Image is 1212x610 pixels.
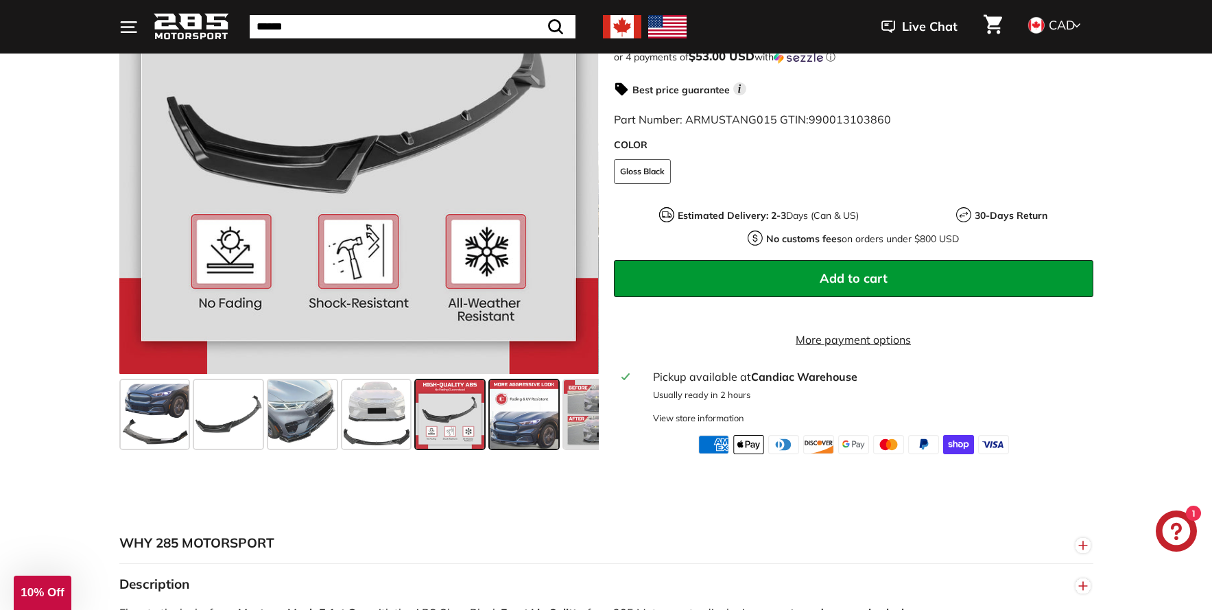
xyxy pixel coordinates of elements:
[614,260,1093,297] button: Add to cart
[975,209,1047,222] strong: 30-Days Return
[766,233,842,245] strong: No customs fees
[1152,511,1201,555] inbox-online-store-chat: Shopify online store chat
[250,15,575,38] input: Search
[766,232,959,246] p: on orders under $800 USD
[864,10,975,44] button: Live Chat
[614,50,1093,64] div: or 4 payments of$53.00 USDwithSezzle Click to learn more about Sezzle
[774,51,823,64] img: Sezzle
[614,138,1093,152] label: COLOR
[733,82,746,95] span: i
[902,18,958,36] span: Live Chat
[943,435,974,454] img: shopify_pay
[809,113,891,126] span: 990013103860
[632,84,730,96] strong: Best price guarantee
[653,388,1084,401] p: Usually ready in 2 hours
[653,368,1084,385] div: Pickup available at
[119,564,1093,605] button: Description
[873,435,904,454] img: master
[975,3,1010,50] a: Cart
[614,331,1093,348] a: More payment options
[820,270,888,286] span: Add to cart
[678,209,859,223] p: Days (Can & US)
[978,435,1009,454] img: visa
[653,412,744,425] div: View store information
[614,113,891,126] span: Part Number: ARMUSTANG015 GTIN:
[751,370,857,384] strong: Candiac Warehouse
[14,576,71,610] div: 10% Off
[838,435,869,454] img: google_pay
[689,49,754,63] span: $53.00 USD
[678,209,786,222] strong: Estimated Delivery: 2-3
[119,523,1093,564] button: WHY 285 MOTORSPORT
[1049,17,1075,33] span: CAD
[21,586,64,599] span: 10% Off
[768,435,799,454] img: diners_club
[614,50,1093,64] div: or 4 payments of with
[733,435,764,454] img: apple_pay
[698,435,729,454] img: american_express
[154,11,229,43] img: Logo_285_Motorsport_areodynamics_components
[908,435,939,454] img: paypal
[803,435,834,454] img: discover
